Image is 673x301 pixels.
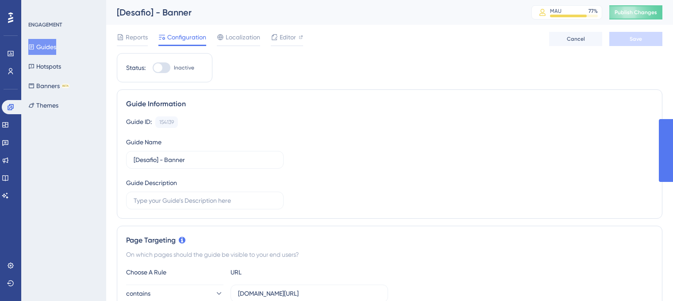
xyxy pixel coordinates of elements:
input: yourwebsite.com/path [238,289,381,298]
span: Cancel [567,35,585,42]
button: Save [609,32,662,46]
div: On which pages should the guide be visible to your end users? [126,249,653,260]
button: Themes [28,97,58,113]
button: BannersBETA [28,78,69,94]
span: Localization [226,32,260,42]
div: Guide Name [126,137,162,147]
div: Guide Information [126,99,653,109]
span: Save [630,35,642,42]
span: contains [126,288,150,299]
button: Guides [28,39,56,55]
div: 77 % [588,8,598,15]
div: URL [231,267,328,278]
div: Status: [126,62,146,73]
div: 154139 [159,119,174,126]
span: Editor [280,32,296,42]
span: Publish Changes [615,9,657,16]
span: Reports [126,32,148,42]
div: BETA [62,84,69,88]
button: Hotspots [28,58,61,74]
div: Guide ID: [126,116,152,128]
div: Choose A Rule [126,267,223,278]
input: Type your Guide’s Name here [134,155,276,165]
button: Publish Changes [609,5,662,19]
span: Configuration [167,32,206,42]
div: Page Targeting [126,235,653,246]
button: Cancel [549,32,602,46]
input: Type your Guide’s Description here [134,196,276,205]
iframe: UserGuiding AI Assistant Launcher [636,266,662,293]
span: Inactive [174,64,194,71]
div: MAU [550,8,561,15]
div: Guide Description [126,178,177,188]
div: [Desafio] - Banner [117,6,509,19]
div: ENGAGEMENT [28,21,62,28]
